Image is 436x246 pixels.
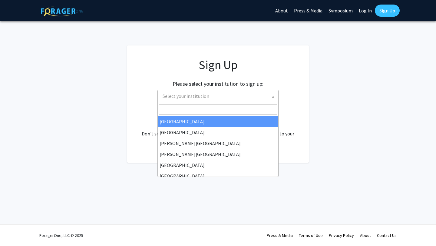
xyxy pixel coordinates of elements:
a: Privacy Policy [329,233,354,238]
a: Contact Us [377,233,397,238]
li: [PERSON_NAME][GEOGRAPHIC_DATA] [158,138,278,149]
h1: Sign Up [139,58,297,72]
input: Search [159,105,277,115]
li: [GEOGRAPHIC_DATA] [158,116,278,127]
span: Select your institution [163,93,209,99]
h2: Please select your institution to sign up: [173,81,263,87]
a: Terms of Use [299,233,323,238]
img: ForagerOne Logo [41,6,83,16]
a: Press & Media [267,233,293,238]
span: Select your institution [157,90,279,103]
div: Already have an account? . Don't see your institution? about bringing ForagerOne to your institut... [139,115,297,145]
div: ForagerOne, LLC © 2025 [39,225,83,246]
li: [GEOGRAPHIC_DATA] [158,127,278,138]
li: [PERSON_NAME][GEOGRAPHIC_DATA] [158,149,278,160]
iframe: Chat [5,219,26,241]
li: [GEOGRAPHIC_DATA] [158,160,278,171]
a: Sign Up [375,5,400,17]
span: Select your institution [160,90,278,102]
li: [GEOGRAPHIC_DATA] [158,171,278,181]
a: About [360,233,371,238]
